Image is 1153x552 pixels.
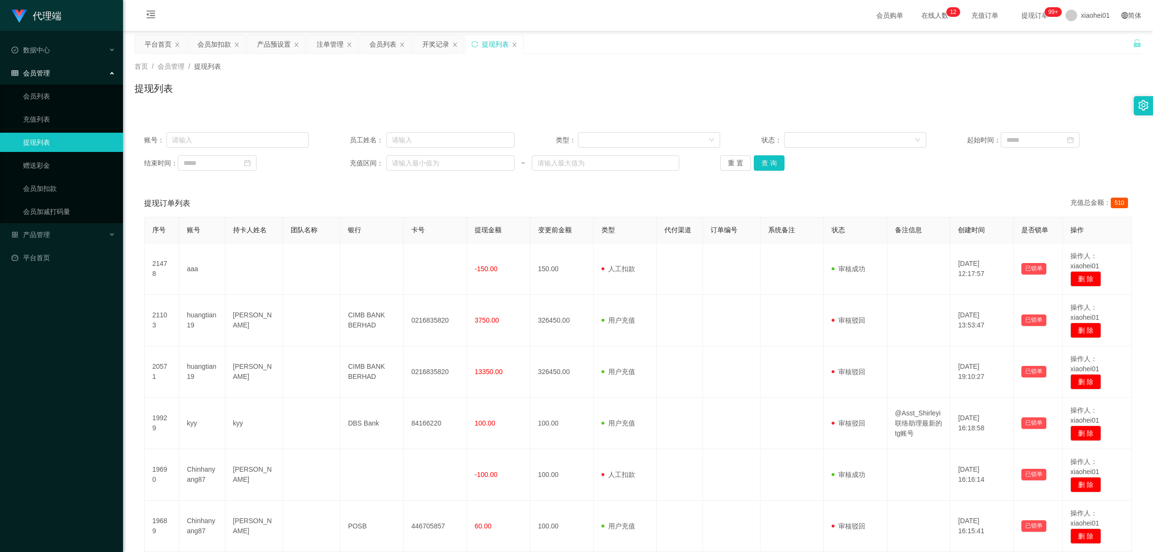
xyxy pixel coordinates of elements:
[482,35,509,53] div: 提现列表
[317,35,343,53] div: 注单管理
[23,202,115,221] a: 会员加减打码量
[197,35,231,53] div: 会员加扣款
[832,265,865,273] span: 审核成功
[530,346,594,398] td: 326450.00
[664,226,691,234] span: 代付渠道
[1070,252,1099,270] span: 操作人：xiaohei01
[1070,303,1099,321] span: 操作人：xiaohei01
[832,419,865,427] span: 审核驳回
[601,265,635,273] span: 人工扣款
[1070,198,1132,209] div: 充值总金额：
[1021,469,1046,480] button: 已锁单
[144,158,178,168] span: 结束时间：
[348,226,361,234] span: 银行
[233,226,267,234] span: 持卡人姓名
[530,295,594,346] td: 326450.00
[1070,271,1101,287] button: 删 除
[1070,406,1099,424] span: 操作人：xiaohei01
[12,248,115,267] a: 图标: dashboard平台首页
[12,231,18,238] i: 图标: appstore-o
[958,226,985,234] span: 创建时间
[475,522,491,530] span: 60.00
[257,35,291,53] div: 产品预设置
[475,368,503,376] span: 13350.00
[950,295,1014,346] td: [DATE] 13:53:47
[1138,100,1149,111] i: 图标: setting
[422,35,449,53] div: 开奖记录
[601,471,635,478] span: 人工扣款
[452,42,458,48] i: 图标: close
[1021,417,1046,429] button: 已锁单
[244,160,251,166] i: 图标: calendar
[953,7,957,17] p: 2
[1070,355,1099,373] span: 操作人：xiaohei01
[515,158,532,168] span: ~
[711,226,737,234] span: 订单编号
[887,398,951,449] td: @Asst_Shirleyi 联络助理最新的tg账号
[1070,458,1099,476] span: 操作人：xiaohei01
[1133,39,1141,48] i: 图标: unlock
[475,419,495,427] span: 100.00
[1121,12,1128,19] i: 图标: global
[179,449,225,501] td: Chinhanyang87
[234,42,240,48] i: 图标: close
[399,42,405,48] i: 图标: close
[225,501,283,552] td: [PERSON_NAME]
[23,110,115,129] a: 充值列表
[145,243,179,295] td: 21478
[152,226,166,234] span: 序号
[1021,263,1046,275] button: 已锁单
[1070,528,1101,544] button: 删 除
[532,155,679,171] input: 请输入最大值为
[188,63,190,70] span: /
[832,522,865,530] span: 审核驳回
[754,155,785,171] button: 查 询
[179,295,225,346] td: huangtian19
[601,368,635,376] span: 用户充值
[768,226,795,234] span: 系统备注
[530,449,594,501] td: 100.00
[291,226,318,234] span: 团队名称
[350,158,386,168] span: 充值区间：
[720,155,751,171] button: 重 置
[145,35,172,53] div: 平台首页
[179,501,225,552] td: Chinhanyang87
[475,471,497,478] span: -100.00
[135,81,173,96] h1: 提现列表
[404,346,467,398] td: 0216835820
[832,226,845,234] span: 状态
[530,398,594,449] td: 100.00
[135,63,148,70] span: 首页
[135,0,167,31] i: 图标: menu-fold
[12,70,18,76] i: 图标: table
[12,231,50,238] span: 产品管理
[166,132,308,148] input: 请输入
[145,295,179,346] td: 21103
[340,295,404,346] td: CIMB BANK BERHAD
[144,135,166,145] span: 账号：
[946,7,960,17] sup: 12
[23,133,115,152] a: 提现列表
[194,63,221,70] span: 提现列表
[12,12,61,19] a: 代理端
[950,346,1014,398] td: [DATE] 19:10:27
[225,295,283,346] td: [PERSON_NAME]
[950,398,1014,449] td: [DATE] 16:18:58
[915,137,920,144] i: 图标: down
[1021,226,1048,234] span: 是否锁单
[340,398,404,449] td: DBS Bank
[179,346,225,398] td: huangtian19
[950,449,1014,501] td: [DATE] 16:16:14
[601,316,635,324] span: 用户充值
[761,135,784,145] span: 状态：
[187,226,200,234] span: 账号
[512,42,517,48] i: 图标: close
[950,7,953,17] p: 1
[23,156,115,175] a: 赠送彩金
[225,449,283,501] td: [PERSON_NAME]
[538,226,572,234] span: 变更前金额
[1044,7,1062,17] sup: 1148
[475,226,502,234] span: 提现金额
[33,0,61,31] h1: 代理端
[225,398,283,449] td: kyy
